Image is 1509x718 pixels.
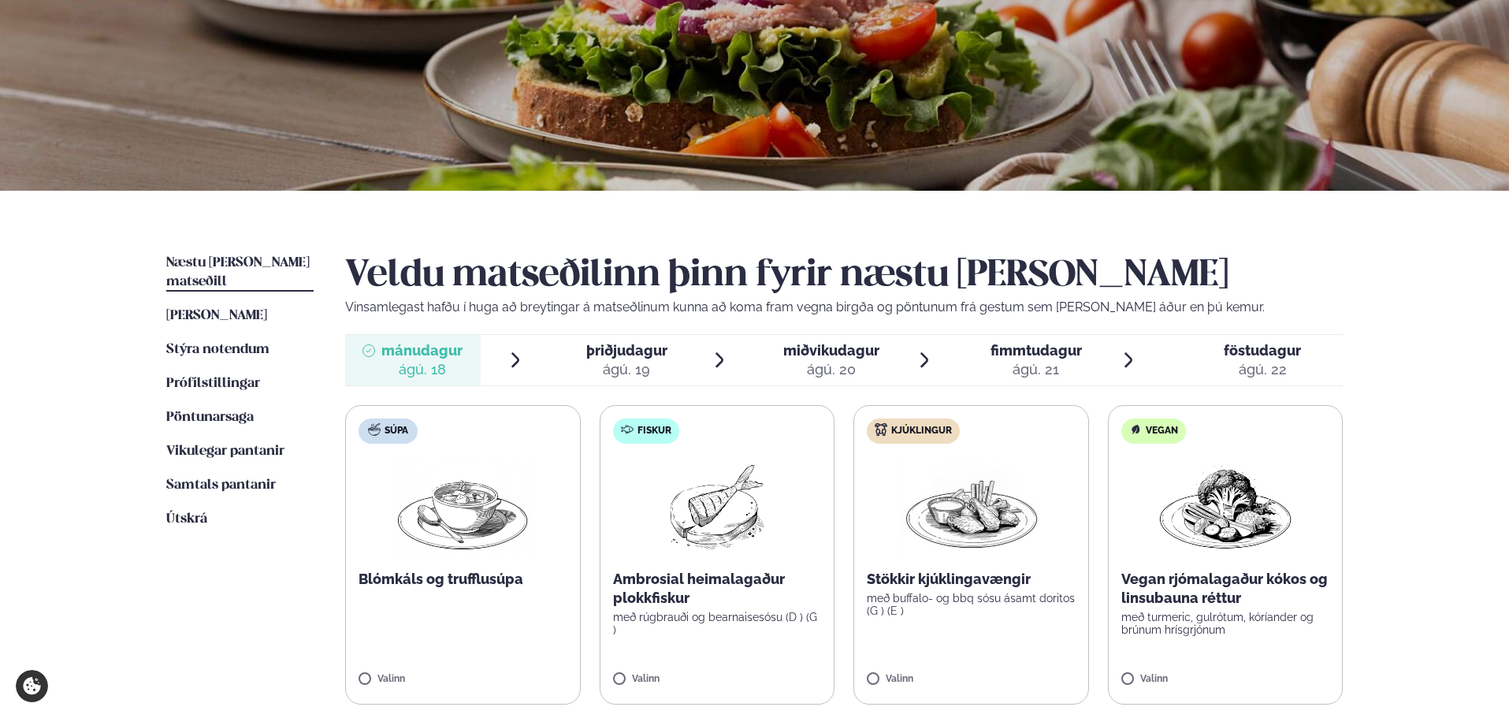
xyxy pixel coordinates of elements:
[166,309,267,322] span: [PERSON_NAME]
[166,377,260,390] span: Prófílstillingar
[991,342,1082,359] span: fimmtudagur
[1224,360,1301,379] div: ágú. 22
[393,456,532,557] img: Soup.png
[637,425,671,437] span: Fiskur
[368,423,381,436] img: soup.svg
[166,476,276,495] a: Samtals pantanir
[867,570,1076,589] p: Stökkir kjúklingavængir
[1224,342,1301,359] span: föstudagur
[359,570,567,589] p: Blómkáls og trufflusúpa
[613,570,822,608] p: Ambrosial heimalagaður plokkfiskur
[385,425,408,437] span: Súpa
[586,360,667,379] div: ágú. 19
[166,512,207,526] span: Útskrá
[166,340,269,359] a: Stýra notendum
[166,254,314,292] a: Næstu [PERSON_NAME] matseðill
[1156,456,1295,557] img: Vegan.png
[166,307,267,326] a: [PERSON_NAME]
[586,342,667,359] span: þriðjudagur
[901,456,1040,557] img: Chicken-wings-legs.png
[875,423,887,436] img: chicken.svg
[783,342,879,359] span: miðvikudagur
[867,592,1076,617] p: með buffalo- og bbq sósu ásamt doritos (G ) (E )
[166,445,284,458] span: Vikulegar pantanir
[166,374,260,393] a: Prófílstillingar
[891,425,952,437] span: Kjúklingur
[1129,423,1142,436] img: Vegan.svg
[381,360,463,379] div: ágú. 18
[991,360,1082,379] div: ágú. 21
[166,442,284,461] a: Vikulegar pantanir
[16,670,48,702] a: Cookie settings
[166,478,276,492] span: Samtals pantanir
[1146,425,1178,437] span: Vegan
[166,411,254,424] span: Pöntunarsaga
[1121,570,1330,608] p: Vegan rjómalagaður kókos og linsubauna réttur
[166,343,269,356] span: Stýra notendum
[166,510,207,529] a: Útskrá
[345,254,1343,298] h2: Veldu matseðilinn þinn fyrir næstu [PERSON_NAME]
[783,360,879,379] div: ágú. 20
[381,342,463,359] span: mánudagur
[667,456,768,557] img: fish.png
[621,423,634,436] img: fish.svg
[166,256,310,288] span: Næstu [PERSON_NAME] matseðill
[1121,611,1330,636] p: með turmeric, gulrótum, kóríander og brúnum hrísgrjónum
[613,611,822,636] p: með rúgbrauði og bearnaisesósu (D ) (G )
[345,298,1343,317] p: Vinsamlegast hafðu í huga að breytingar á matseðlinum kunna að koma fram vegna birgða og pöntunum...
[166,408,254,427] a: Pöntunarsaga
